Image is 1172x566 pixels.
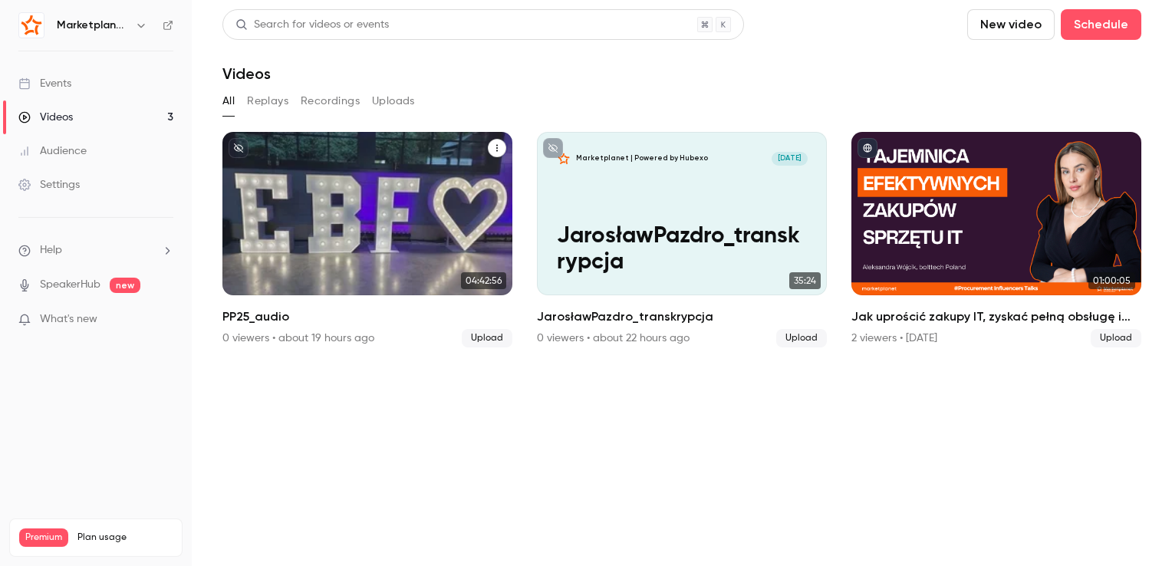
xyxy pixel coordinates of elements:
[222,132,512,347] li: PP25_audio
[372,89,415,114] button: Uploads
[858,138,877,158] button: published
[222,64,271,83] h1: Videos
[222,9,1141,557] section: Videos
[40,311,97,327] span: What's new
[247,89,288,114] button: Replays
[537,331,690,346] div: 0 viewers • about 22 hours ago
[19,528,68,547] span: Premium
[155,313,173,327] iframe: Noticeable Trigger
[537,308,827,326] h2: JarosławPazdro_transkrypcja
[537,132,827,347] li: JarosławPazdro_transkrypcja
[576,153,708,163] p: Marketplanet | Powered by Hubexo
[543,138,563,158] button: unpublished
[222,308,512,326] h2: PP25_audio
[40,277,100,293] a: SpeakerHub
[462,329,512,347] span: Upload
[18,110,73,125] div: Videos
[776,329,827,347] span: Upload
[1061,9,1141,40] button: Schedule
[235,17,389,33] div: Search for videos or events
[77,531,173,544] span: Plan usage
[461,272,506,289] span: 04:42:56
[18,76,71,91] div: Events
[537,132,827,347] a: JarosławPazdro_transkrypcjaMarketplanet | Powered by Hubexo[DATE]JarosławPazdro_transkrypcja35:24...
[18,177,80,193] div: Settings
[772,152,807,166] span: [DATE]
[557,152,571,166] img: JarosławPazdro_transkrypcja
[851,331,937,346] div: 2 viewers • [DATE]
[222,89,235,114] button: All
[19,13,44,38] img: Marketplanet | Powered by Hubexo
[222,331,374,346] div: 0 viewers • about 19 hours ago
[1088,272,1135,289] span: 01:00:05
[301,89,360,114] button: Recordings
[18,143,87,159] div: Audience
[851,308,1141,326] h2: Jak uprościć zakupy IT, zyskać pełną obsługę i realne oszczędności
[967,9,1055,40] button: New video
[110,278,140,293] span: new
[222,132,512,347] a: 04:42:56PP25_audio0 viewers • about 19 hours agoUpload
[18,242,173,258] li: help-dropdown-opener
[851,132,1141,347] li: Jak uprościć zakupy IT, zyskać pełną obsługę i realne oszczędności
[222,132,1141,347] ul: Videos
[851,132,1141,347] a: 01:00:05Jak uprościć zakupy IT, zyskać pełną obsługę i realne oszczędności2 viewers • [DATE]Upload
[57,18,129,33] h6: Marketplanet | Powered by Hubexo
[557,223,808,276] p: JarosławPazdro_transkrypcja
[789,272,821,289] span: 35:24
[40,242,62,258] span: Help
[229,138,249,158] button: unpublished
[1091,329,1141,347] span: Upload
